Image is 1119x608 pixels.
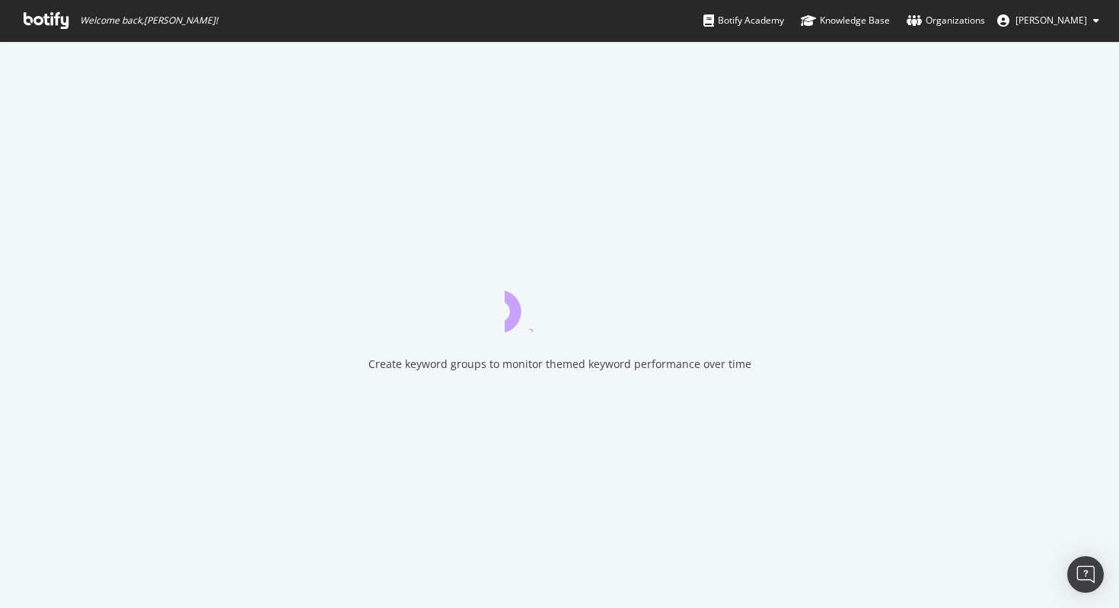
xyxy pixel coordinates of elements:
div: Knowledge Base [801,13,890,28]
button: [PERSON_NAME] [985,8,1111,33]
div: Organizations [907,13,985,28]
span: Welcome back, [PERSON_NAME] ! [80,14,218,27]
div: Botify Academy [703,13,784,28]
span: Akio Uehara [1015,14,1087,27]
div: Open Intercom Messenger [1067,556,1104,593]
div: Create keyword groups to monitor themed keyword performance over time [368,357,751,372]
div: animation [505,277,614,332]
